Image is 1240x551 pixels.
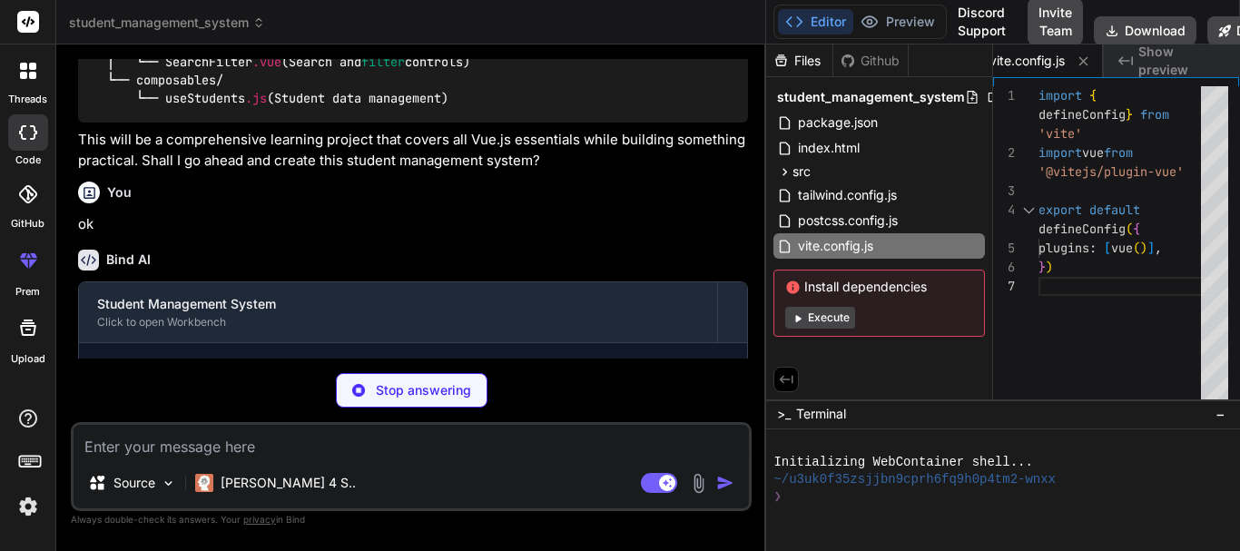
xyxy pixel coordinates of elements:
[796,137,861,159] span: index.html
[1104,144,1133,161] span: from
[15,153,41,168] label: code
[1126,221,1133,237] span: (
[1094,16,1196,45] button: Download
[1111,240,1133,256] span: vue
[993,143,1015,162] div: 2
[97,315,699,330] div: Click to open Workbench
[1046,259,1053,275] span: )
[993,258,1015,277] div: 6
[688,473,709,494] img: attachment
[69,14,265,32] span: student_management_system
[245,91,267,107] span: .js
[15,284,40,300] label: prem
[777,405,791,423] span: >_
[78,214,748,235] p: ok
[792,162,811,181] span: src
[1082,144,1104,161] span: vue
[376,381,471,399] p: Stop answering
[107,183,132,202] h6: You
[1140,106,1169,123] span: from
[993,277,1015,296] div: 7
[773,454,1032,471] span: Initializing WebContainer shell...
[1089,202,1140,218] span: default
[161,476,176,491] img: Pick Models
[833,52,908,70] div: Github
[993,182,1015,201] div: 3
[221,474,356,492] p: [PERSON_NAME] 4 S..
[785,278,973,296] span: Install dependencies
[766,52,832,70] div: Files
[1017,201,1040,220] div: Click to collapse the range.
[796,405,846,423] span: Terminal
[773,488,782,506] span: ❯
[106,251,151,269] h6: Bind AI
[1038,106,1126,123] span: defineConfig
[13,491,44,522] img: settings
[777,88,965,106] span: student_management_system
[1038,259,1046,275] span: }
[252,54,281,70] span: .vue
[78,130,748,171] p: This will be a comprehensive learning project that covers all Vue.js essentials while building so...
[11,216,44,231] label: GitHub
[1140,240,1147,256] span: )
[716,474,734,492] img: icon
[796,184,899,206] span: tailwind.config.js
[1038,221,1126,237] span: defineConfig
[773,471,1056,488] span: ~/u3uk0f35zsjjbn9cprh6fq9h0p4tm2-wnxx
[993,239,1015,258] div: 5
[1212,399,1229,428] button: −
[993,86,1015,105] div: 1
[853,9,942,34] button: Preview
[71,511,752,528] p: Always double-check its answers. Your in Bind
[796,235,875,257] span: vite.config.js
[8,92,47,107] label: threads
[1155,240,1162,256] span: ,
[989,52,1065,70] span: vite.config.js
[1038,163,1184,180] span: '@vitejs/plugin-vue'
[1089,87,1097,103] span: {
[1038,125,1082,142] span: 'vite'
[179,359,277,382] code: package.json
[97,295,699,313] div: Student Management System
[361,54,405,70] span: filter
[1038,87,1082,103] span: import
[113,474,155,492] p: Source
[1089,240,1097,256] span: :
[1104,240,1111,256] span: [
[1038,240,1089,256] span: plugins
[1133,240,1140,256] span: (
[796,112,880,133] span: package.json
[243,514,276,525] span: privacy
[1038,202,1082,218] span: export
[785,307,855,329] button: Execute
[79,282,717,342] button: Student Management SystemClick to open Workbench
[1038,144,1082,161] span: import
[1147,240,1155,256] span: ]
[1215,405,1225,423] span: −
[195,474,213,492] img: Claude 4 Sonnet
[796,210,900,231] span: postcss.config.js
[993,201,1015,220] div: 4
[778,9,853,34] button: Editor
[1138,43,1225,79] span: Show preview
[1133,221,1140,237] span: {
[1126,106,1133,123] span: }
[11,351,45,367] label: Upload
